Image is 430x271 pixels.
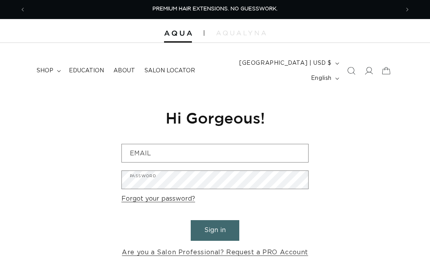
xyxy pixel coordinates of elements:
h1: Hi Gorgeous! [121,108,309,128]
button: Previous announcement [14,2,31,17]
span: About [113,67,135,74]
span: [GEOGRAPHIC_DATA] | USD $ [239,59,332,68]
summary: shop [32,62,64,79]
a: Are you a Salon Professional? Request a PRO Account [122,247,308,258]
span: PREMIUM HAIR EXTENSIONS. NO GUESSWORK. [152,6,278,12]
span: shop [37,67,53,74]
a: Education [64,62,109,79]
span: English [311,74,332,83]
span: Education [69,67,104,74]
input: Email [122,144,308,162]
button: [GEOGRAPHIC_DATA] | USD $ [235,56,342,71]
img: Aqua Hair Extensions [164,31,192,36]
button: Next announcement [399,2,416,17]
summary: Search [342,62,360,79]
button: English [306,71,342,86]
a: About [109,62,140,79]
a: Salon Locator [140,62,200,79]
button: Sign in [191,220,239,240]
a: Forgot your password? [121,193,195,205]
span: Salon Locator [145,67,195,74]
img: aqualyna.com [216,31,266,35]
